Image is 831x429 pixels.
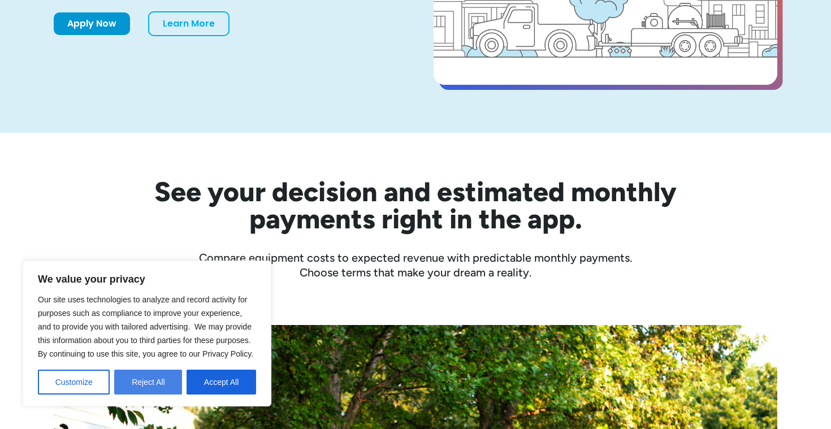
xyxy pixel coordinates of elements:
[148,11,230,36] a: Learn More
[187,370,256,395] button: Accept All
[38,295,253,358] span: Our site uses technologies to analyze and record activity for purposes such as compliance to impr...
[38,272,256,286] p: We value your privacy
[23,261,271,406] div: We value your privacy
[99,178,732,232] h2: See your decision and estimated monthly payments right in the app.
[38,370,110,395] button: Customize
[114,370,182,395] button: Reject All
[54,250,777,280] div: Compare equipment costs to expected revenue with predictable monthly payments. Choose terms that ...
[54,12,130,35] a: Apply Now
